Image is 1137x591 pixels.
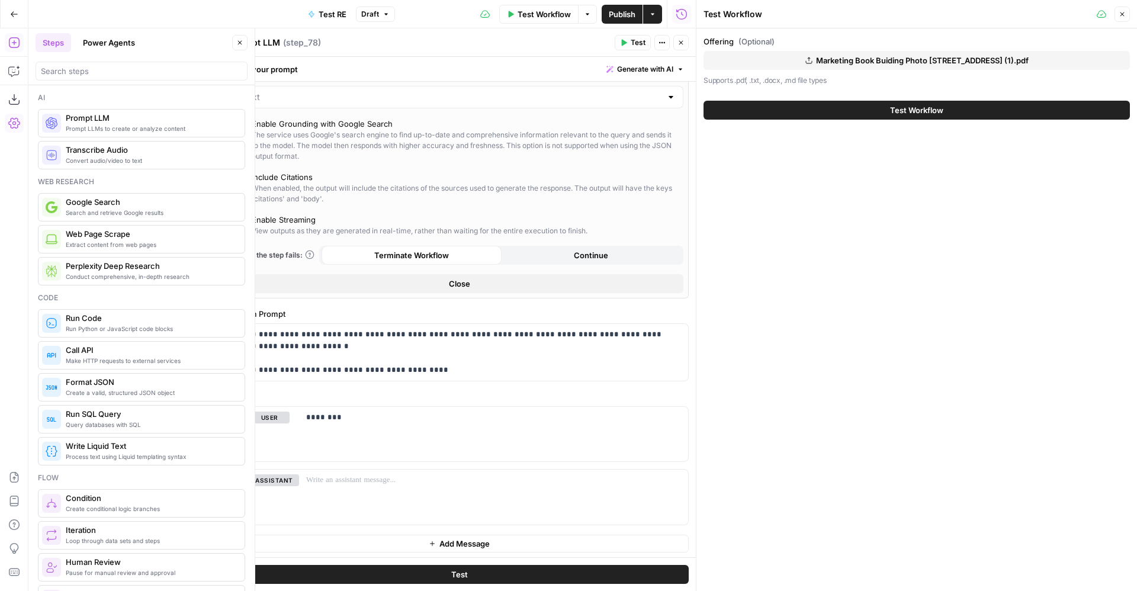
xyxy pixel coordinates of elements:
span: Loop through data sets and steps [66,536,235,545]
span: Process text using Liquid templating syntax [66,452,235,461]
span: Query databases with SQL [66,420,235,429]
div: View outputs as they are generated in real-time, rather than waiting for the entire execution to ... [252,226,587,236]
span: Perplexity Deep Research [66,260,235,272]
div: Ai [38,92,245,103]
span: Human Review [66,556,235,568]
span: Add Message [439,538,490,550]
span: Generate with AI [617,64,673,75]
button: Close [235,274,683,293]
div: Web research [38,176,245,187]
button: Draft [356,7,395,22]
label: Chat [230,391,689,403]
span: Test [631,37,645,48]
span: Make HTTP requests to external services [66,356,235,365]
label: System Prompt [230,308,689,320]
span: Search and retrieve Google results [66,208,235,217]
div: Code [38,293,245,303]
button: Publish [602,5,643,24]
span: Format JSON [66,376,235,388]
span: Web Page Scrape [66,228,235,240]
button: Test RE [301,5,354,24]
span: Create conditional logic branches [66,504,235,513]
div: When enabled, the output will include the citations of the sources used to generate the response.... [252,183,679,204]
span: Test [451,568,468,580]
button: Marketing Book Buiding Photo [STREET_ADDRESS] (1).pdf [704,51,1130,70]
span: Marketing Book Buiding Photo [STREET_ADDRESS] (1).pdf [816,54,1029,66]
span: Close [449,278,470,290]
span: Pause for manual review and approval [66,568,235,577]
span: Draft [361,9,379,20]
span: Publish [609,8,635,20]
div: Enable Grounding with Google Search [252,118,393,130]
div: Write your prompt [223,57,696,81]
input: Text [243,91,661,103]
div: The service uses Google's search engine to find up-to-date and comprehensive information relevant... [252,130,679,162]
span: Conduct comprehensive, in-depth research [66,272,235,281]
input: Search steps [41,65,242,77]
button: Continue [502,246,682,265]
button: Generate with AI [602,62,689,77]
div: Include Citations [252,171,313,183]
span: Create a valid, structured JSON object [66,388,235,397]
button: Test [615,35,651,50]
p: Supports .pdf, .txt, .docx, .md file types [704,75,1130,86]
button: assistant [249,474,299,486]
span: ( step_78 ) [283,37,321,49]
span: Convert audio/video to text [66,156,235,165]
span: Google Search [66,196,235,208]
span: Run SQL Query [66,408,235,420]
a: When the step fails: [235,250,314,261]
span: Call API [66,344,235,356]
span: Transcribe Audio [66,144,235,156]
span: Test Workflow [890,104,943,116]
span: Write Liquid Text [66,440,235,452]
span: Extract content from web pages [66,240,235,249]
label: Offering [704,36,1130,47]
span: Prompt LLMs to create or analyze content [66,124,235,133]
span: Terminate Workflow [374,249,449,261]
button: Steps [36,33,71,52]
span: Condition [66,492,235,504]
button: Test Workflow [704,101,1130,120]
span: Test RE [319,8,346,20]
span: Run Python or JavaScript code blocks [66,324,235,333]
span: Prompt LLM [66,112,235,124]
button: Add Message [230,535,689,553]
span: Iteration [66,524,235,536]
span: (Optional) [738,36,775,47]
button: Test [230,565,689,584]
button: Power Agents [76,33,142,52]
button: Test Workflow [499,5,578,24]
div: assistant [230,470,290,524]
div: Flow [38,473,245,483]
span: Continue [574,249,608,261]
span: Run Code [66,312,235,324]
button: user [249,412,290,423]
div: Enable Streaming [252,214,316,226]
span: Test Workflow [518,8,571,20]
